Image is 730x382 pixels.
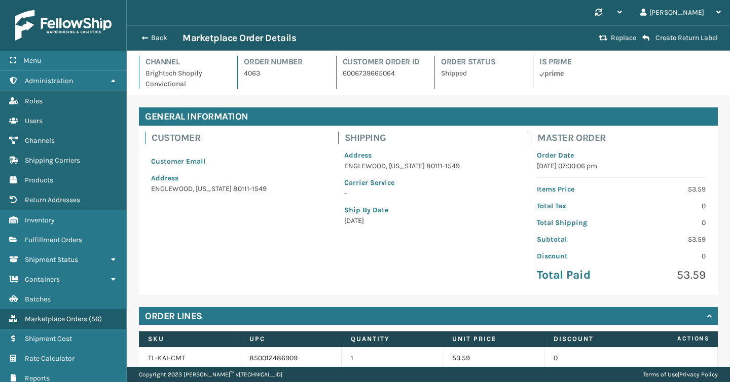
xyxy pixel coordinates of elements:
[25,295,51,303] span: Batches
[345,132,519,144] h4: Shipping
[151,183,320,194] p: ENGLEWOOD , [US_STATE] 80111-1549
[344,188,513,199] p: -
[537,201,615,211] p: Total Tax
[441,68,521,79] p: Shipped
[628,184,706,195] p: 53.59
[343,68,422,79] p: 6006739665064
[628,217,706,228] p: 0
[344,215,513,226] p: [DATE]
[537,132,712,144] h4: Master Order
[25,77,73,85] span: Administration
[643,367,718,382] div: |
[148,354,185,362] a: TL-KAI-CMT
[244,68,323,79] p: 4063
[628,201,706,211] p: 0
[537,161,706,171] p: [DATE] 07:00:06 pm
[25,97,43,105] span: Roles
[441,56,521,68] h4: Order Status
[596,33,639,43] button: Replace
[342,347,443,369] td: 1
[89,315,102,323] span: ( 56 )
[537,217,615,228] p: Total Shipping
[139,107,718,126] h4: General Information
[15,10,112,41] img: logo
[537,150,706,161] p: Order Date
[25,176,53,184] span: Products
[240,347,342,369] td: 850012486909
[344,177,513,188] p: Carrier Service
[554,334,636,343] label: Discount
[537,268,615,283] p: Total Paid
[23,56,41,65] span: Menu
[643,371,678,378] a: Terms of Use
[139,367,282,382] p: Copyright 2023 [PERSON_NAME]™ v [TECHNICAL_ID]
[344,205,513,215] p: Ship By Date
[145,68,225,89] p: Brightech Shopify Convictional
[645,330,716,347] span: Actions
[136,33,182,43] button: Back
[25,315,87,323] span: Marketplace Orders
[145,310,202,322] h4: Order Lines
[25,196,80,204] span: Return Addresses
[25,236,82,244] span: Fulfillment Orders
[452,334,535,343] label: Unit Price
[244,56,323,68] h4: Order Number
[343,56,422,68] h4: Customer Order Id
[628,268,706,283] p: 53.59
[537,234,615,245] p: Subtotal
[182,32,296,44] h3: Marketplace Order Details
[25,275,60,284] span: Containers
[25,156,80,165] span: Shipping Carriers
[25,136,55,145] span: Channels
[642,34,649,42] i: Create Return Label
[537,184,615,195] p: Items Price
[639,33,721,43] button: Create Return Label
[628,251,706,261] p: 0
[152,132,326,144] h4: Customer
[25,216,55,224] span: Inventory
[537,251,615,261] p: Discount
[25,334,72,343] span: Shipment Cost
[344,151,372,160] span: Address
[599,34,608,42] i: Replace
[344,161,513,171] p: ENGLEWOOD , [US_STATE] 80111-1549
[151,156,320,167] p: Customer Email
[151,174,178,182] span: Address
[25,117,43,125] span: Users
[539,56,619,68] h4: Is Prime
[544,347,646,369] td: 0
[628,234,706,245] p: 53.59
[145,56,225,68] h4: Channel
[249,334,332,343] label: UPC
[148,334,231,343] label: SKU
[351,334,433,343] label: Quantity
[25,354,75,363] span: Rate Calculator
[443,347,544,369] td: 53.59
[679,371,718,378] a: Privacy Policy
[25,255,78,264] span: Shipment Status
